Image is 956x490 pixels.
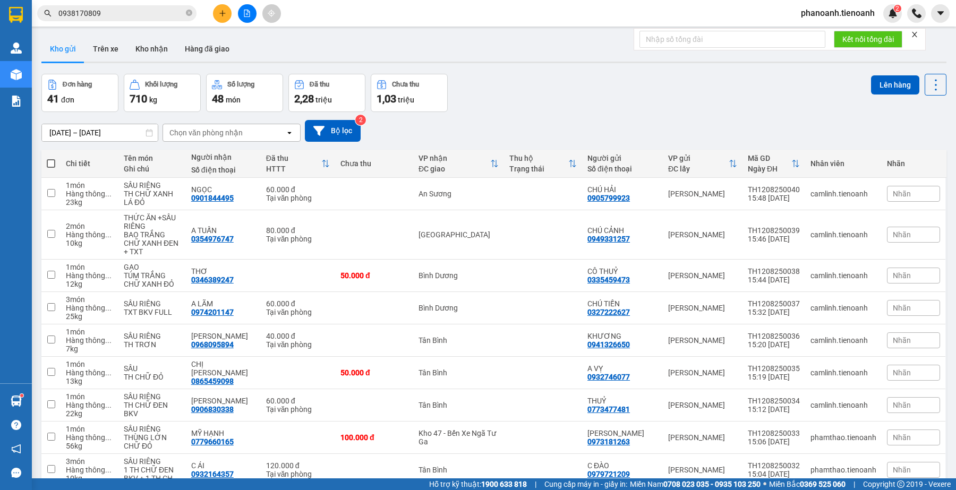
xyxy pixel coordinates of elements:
[504,150,582,178] th: Toggle SortBy
[936,8,945,18] span: caret-down
[639,31,825,48] input: Nhập số tổng đài
[748,267,800,276] div: TH1208250038
[587,276,630,284] div: 0335459473
[124,154,181,162] div: Tên món
[377,92,396,105] span: 1,03
[191,267,255,276] div: THƠ
[105,336,112,345] span: ...
[893,433,911,442] span: Nhãn
[748,194,800,202] div: 15:48 [DATE]
[419,368,499,377] div: Tân Bình
[587,267,658,276] div: CÔ THUỶ
[748,235,800,243] div: 15:46 [DATE]
[238,4,257,23] button: file-add
[66,466,113,474] div: Hàng thông thường
[191,153,255,161] div: Người nhận
[266,154,321,162] div: Đã thu
[191,437,234,446] div: 0779660165
[191,461,255,470] div: C ÁI
[398,96,414,104] span: triệu
[748,154,791,162] div: Mã GD
[191,299,255,308] div: A LÃM
[893,336,911,345] span: Nhãn
[191,470,234,478] div: 0932164357
[66,409,113,418] div: 22 kg
[191,377,234,385] div: 0865459098
[266,461,330,470] div: 120.000 đ
[266,397,330,405] div: 60.000 đ
[810,401,876,409] div: camlinh.tienoanh
[853,478,855,490] span: |
[481,480,527,488] strong: 1900 633 818
[66,222,113,230] div: 2 món
[191,308,234,316] div: 0974201147
[663,480,761,488] strong: 0708 023 035 - 0935 103 250
[587,373,630,381] div: 0932746077
[668,304,737,312] div: [PERSON_NAME]
[124,401,181,418] div: TH CHỮ ĐEN BKV
[663,150,742,178] th: Toggle SortBy
[213,4,232,23] button: plus
[587,332,658,340] div: KHƯƠNG
[173,474,179,483] span: ...
[124,466,181,483] div: 1 TH CHỮ ĐEN BKV + 1 TH CHỮ XANHD BKV + 2 TH CHỮ ĐỎ BKV
[912,8,921,18] img: phone-icon
[66,474,113,483] div: 10 kg
[191,332,255,340] div: C HUYỀN
[305,120,361,142] button: Bộ lọc
[66,263,113,271] div: 1 món
[587,397,658,405] div: THUỶ
[266,235,330,243] div: Tại văn phòng
[587,340,630,349] div: 0941326650
[84,36,127,62] button: Trên xe
[748,332,800,340] div: TH1208250036
[66,377,113,385] div: 13 kg
[668,271,737,280] div: [PERSON_NAME]
[544,478,627,490] span: Cung cấp máy in - giấy in:
[42,124,158,141] input: Select a date range.
[11,69,22,80] img: warehouse-icon
[587,299,658,308] div: CHÚ TIẾN
[124,332,181,340] div: SẦU RIÊNG
[66,280,113,288] div: 12 kg
[66,198,113,207] div: 23 kg
[243,10,251,17] span: file-add
[20,394,23,397] sup: 1
[105,433,112,442] span: ...
[587,235,630,243] div: 0949331257
[66,360,113,368] div: 1 món
[285,128,294,137] svg: open
[288,74,365,112] button: Đã thu2,28 triệu
[769,478,846,490] span: Miền Bắc
[371,74,448,112] button: Chưa thu1,03 triệu
[124,181,181,190] div: SẦU RIÊNG
[535,478,536,490] span: |
[748,276,800,284] div: 15:44 [DATE]
[66,239,113,247] div: 10 kg
[66,425,113,433] div: 1 món
[124,308,181,316] div: TXT BKV FULL
[587,461,658,470] div: C ĐÀO
[294,92,314,105] span: 2,28
[105,401,112,409] span: ...
[191,194,234,202] div: 0901844495
[227,81,254,88] div: Số lượng
[266,226,330,235] div: 80.000 đ
[61,96,74,104] span: đơn
[191,397,255,405] div: LAM TRANG
[262,4,281,23] button: aim
[810,368,876,377] div: camlinh.tienoanh
[124,433,181,450] div: THÙNG LỚN CHỮ ĐỎ
[748,340,800,349] div: 15:20 [DATE]
[124,230,181,256] div: BAO TRẮNG CHỮ XANH ĐEN + TXT
[419,165,490,173] div: ĐC giao
[105,190,112,198] span: ...
[261,150,335,178] th: Toggle SortBy
[668,165,729,173] div: ĐC lấy
[587,165,658,173] div: Số điện thoại
[392,81,419,88] div: Chưa thu
[587,185,658,194] div: CHÚ HẢI
[266,194,330,202] div: Tại văn phòng
[419,466,499,474] div: Tân Bình
[127,36,176,62] button: Kho nhận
